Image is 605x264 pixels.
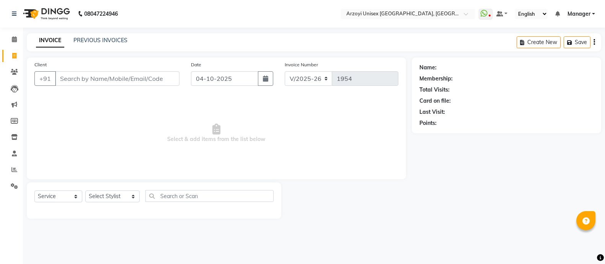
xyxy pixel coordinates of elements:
[34,95,398,172] span: Select & add items from the list below
[34,61,47,68] label: Client
[567,10,590,18] span: Manager
[285,61,318,68] label: Invoice Number
[84,3,118,25] b: 08047224946
[34,71,56,86] button: +91
[55,71,179,86] input: Search by Name/Mobile/Email/Code
[419,97,451,105] div: Card on file:
[564,36,590,48] button: Save
[419,64,437,72] div: Name:
[36,34,64,48] a: INVOICE
[419,86,450,94] div: Total Visits:
[419,108,445,116] div: Last Visit:
[20,3,72,25] img: logo
[191,61,201,68] label: Date
[419,75,453,83] div: Membership:
[145,190,274,202] input: Search or Scan
[73,37,127,44] a: PREVIOUS INVOICES
[517,36,561,48] button: Create New
[419,119,437,127] div: Points:
[573,233,597,256] iframe: chat widget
